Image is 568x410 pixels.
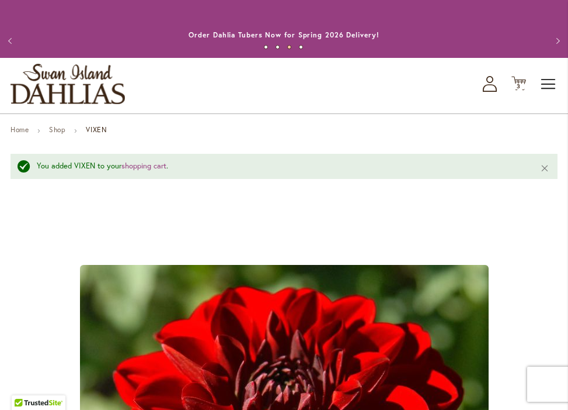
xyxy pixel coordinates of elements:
[511,76,526,92] button: 3
[9,368,41,401] iframe: Launch Accessibility Center
[287,45,291,49] button: 3 of 4
[264,45,268,49] button: 1 of 4
[11,64,125,104] a: store logo
[86,125,107,134] strong: VIXEN
[517,82,521,90] span: 3
[11,125,29,134] a: Home
[276,45,280,49] button: 2 of 4
[545,29,568,53] button: Next
[37,161,522,172] div: You added VIXEN to your .
[299,45,303,49] button: 4 of 4
[121,161,166,171] a: shopping cart
[49,125,65,134] a: Shop
[189,30,379,39] a: Order Dahlia Tubers Now for Spring 2026 Delivery!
